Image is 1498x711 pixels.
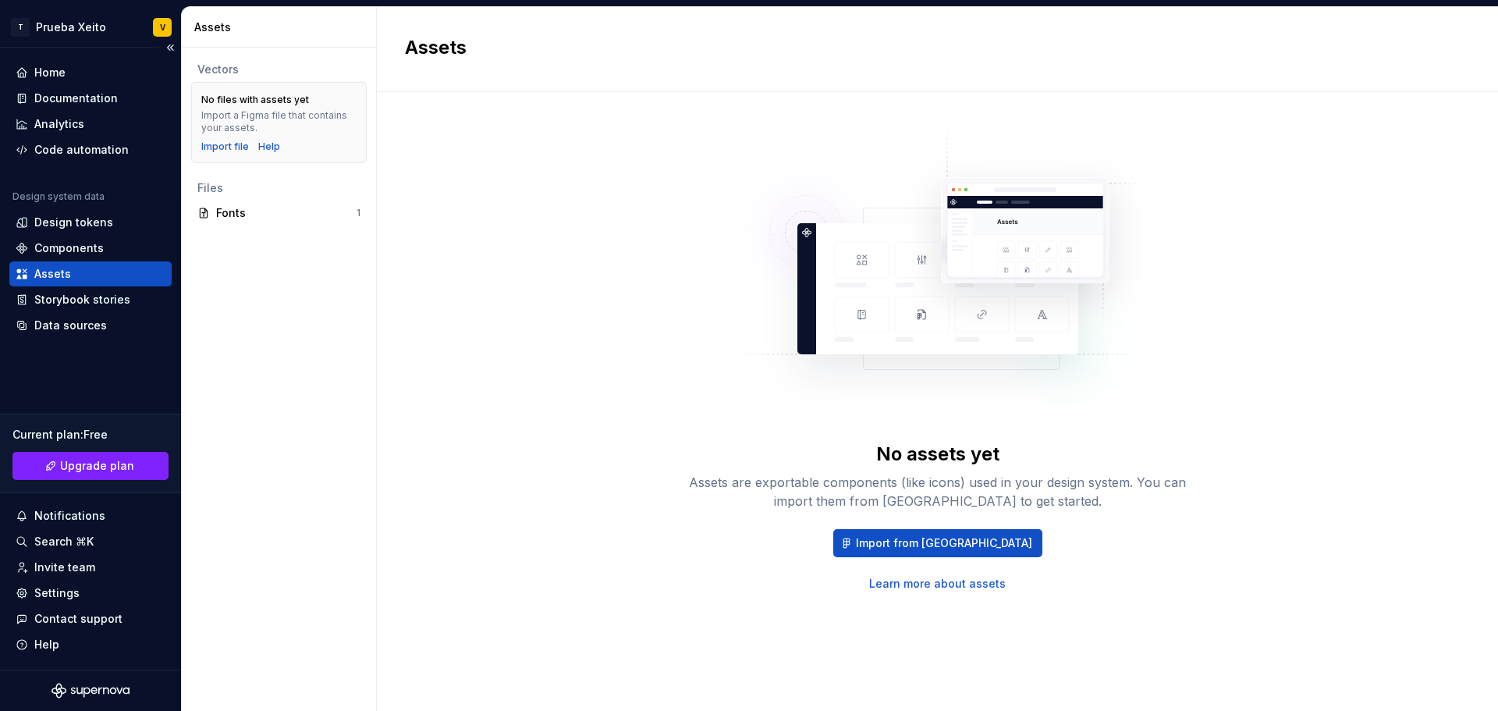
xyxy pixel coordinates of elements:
div: Current plan : Free [12,427,169,443]
div: Contact support [34,611,122,627]
div: Components [34,240,104,256]
div: V [160,21,165,34]
span: Upgrade plan [60,458,134,474]
div: Invite team [34,560,95,575]
a: Data sources [9,313,172,338]
a: Home [9,60,172,85]
div: No files with assets yet [201,94,309,106]
button: Notifications [9,503,172,528]
svg: Supernova Logo [51,683,130,699]
button: Import from [GEOGRAPHIC_DATA] [833,529,1042,557]
div: Storybook stories [34,292,130,308]
div: Assets [34,266,71,282]
div: Assets [194,20,370,35]
div: Design system data [12,190,105,203]
div: Code automation [34,142,129,158]
div: Fonts [216,205,357,221]
button: Search ⌘K [9,529,172,554]
div: Assets are exportable components (like icons) used in your design system. You can import them fro... [688,473,1187,510]
div: Data sources [34,318,107,333]
div: Vectors [197,62,360,77]
a: Code automation [9,137,172,162]
a: Design tokens [9,210,172,235]
div: Settings [34,585,80,601]
button: TPrueba XeitoV [3,10,178,44]
a: Storybook stories [9,287,172,312]
a: Settings [9,581,172,606]
div: Import a Figma file that contains your assets. [201,109,357,134]
div: No assets yet [876,442,999,467]
div: T [11,18,30,37]
button: Help [9,632,172,657]
a: Documentation [9,86,172,111]
div: Prueba Xeito [36,20,106,35]
div: Analytics [34,116,84,132]
h2: Assets [405,35,1451,60]
div: 1 [357,207,360,219]
a: Components [9,236,172,261]
a: Fonts1 [191,201,367,226]
div: Notifications [34,508,105,524]
a: Upgrade plan [12,452,169,480]
a: Invite team [9,555,172,580]
a: Learn more about assets [869,576,1006,592]
span: Import from [GEOGRAPHIC_DATA] [856,535,1032,551]
div: Documentation [34,91,118,106]
div: Home [34,65,66,80]
div: Design tokens [34,215,113,230]
a: Assets [9,261,172,286]
button: Contact support [9,606,172,631]
button: Import file [201,140,249,153]
div: Search ⌘K [34,534,94,549]
div: Help [34,637,59,652]
a: Help [258,140,280,153]
button: Collapse sidebar [159,37,181,59]
div: Files [197,180,360,196]
a: Analytics [9,112,172,137]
